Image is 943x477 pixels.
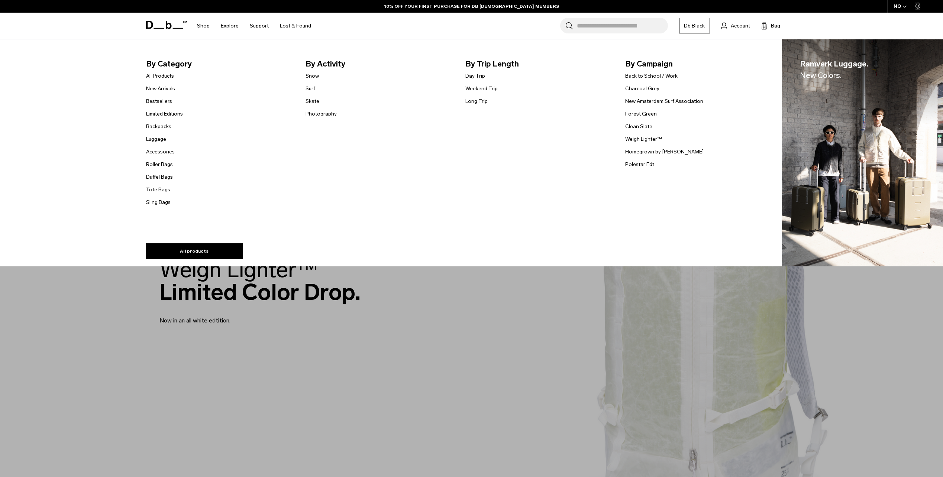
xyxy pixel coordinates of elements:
[761,21,780,30] button: Bag
[306,85,315,93] a: Surf
[731,22,750,30] span: Account
[625,85,659,93] a: Charcoal Grey
[465,97,488,105] a: Long Trip
[146,173,173,181] a: Duffel Bags
[306,97,319,105] a: Skate
[384,3,559,10] a: 10% OFF YOUR FIRST PURCHASE FOR DB [DEMOGRAPHIC_DATA] MEMBERS
[782,39,943,266] a: Ramverk Luggage.New Colors. Db
[625,97,703,105] a: New Amsterdam Surf Association
[250,13,269,39] a: Support
[191,13,317,39] nav: Main Navigation
[280,13,311,39] a: Lost & Found
[306,58,453,70] span: By Activity
[782,39,943,266] img: Db
[146,110,183,118] a: Limited Editions
[306,110,337,118] a: Photography
[625,58,773,70] span: By Campaign
[197,13,210,39] a: Shop
[146,148,175,156] a: Accessories
[221,13,239,39] a: Explore
[625,72,678,80] a: Back to School / Work
[800,71,842,80] span: New Colors.
[146,72,174,80] a: All Products
[146,58,294,70] span: By Category
[625,123,652,130] a: Clean Slate
[306,72,319,80] a: Snow
[146,135,166,143] a: Luggage
[625,135,662,143] a: Weigh Lighter™
[465,72,485,80] a: Day Trip
[146,97,172,105] a: Bestsellers
[625,110,657,118] a: Forest Green
[721,21,750,30] a: Account
[146,160,173,168] a: Roller Bags
[625,160,655,168] a: Polestar Edt.
[625,148,704,156] a: Homegrown by [PERSON_NAME]
[146,123,171,130] a: Backpacks
[146,243,243,259] a: All products
[800,58,868,81] span: Ramverk Luggage.
[465,85,498,93] a: Weekend Trip
[146,186,170,194] a: Tote Bags
[771,22,780,30] span: Bag
[679,18,710,33] a: Db Black
[146,85,175,93] a: New Arrivals
[146,198,171,206] a: Sling Bags
[465,58,613,70] span: By Trip Length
